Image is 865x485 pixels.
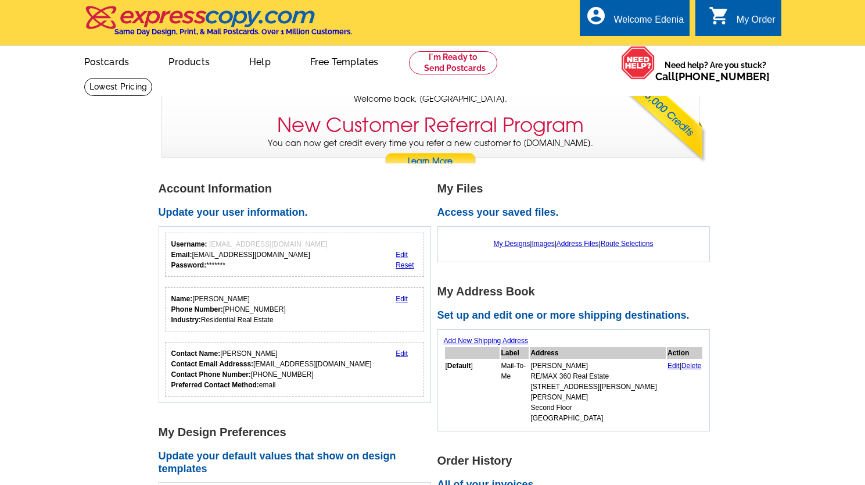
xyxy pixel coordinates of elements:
strong: Username: [171,240,207,248]
strong: Password: [171,261,207,269]
h2: Access your saved files. [437,206,716,219]
td: [ ] [445,360,500,424]
a: [PHONE_NUMBER] [675,70,770,83]
h1: Order History [437,455,716,467]
h3: New Customer Referral Program [277,113,584,137]
a: Postcards [66,47,148,74]
div: Who should we contact regarding order issues? [165,342,425,397]
i: account_circle [586,5,606,26]
strong: Contact Name: [171,350,221,358]
a: My Designs [494,240,530,248]
strong: Contact Phone Number: [171,370,251,379]
td: Mail-To-Me [501,360,529,424]
a: Edit [396,251,408,259]
span: Call [655,70,770,83]
h2: Update your user information. [159,206,437,219]
th: Address [530,347,666,359]
span: [EMAIL_ADDRESS][DOMAIN_NAME] [209,240,327,248]
div: | | | [444,233,704,255]
a: Route Selections [601,240,654,248]
a: Free Templates [292,47,397,74]
a: Delete [681,362,702,370]
strong: Name: [171,295,193,303]
div: Your personal details. [165,287,425,331]
a: Add New Shipping Address [444,337,528,345]
a: Address Files [557,240,599,248]
th: Label [501,347,529,359]
strong: Phone Number: [171,305,223,313]
h1: My Files [437,183,716,195]
h1: My Address Book [437,286,716,298]
strong: Email: [171,251,192,259]
div: My Order [737,15,776,31]
td: [PERSON_NAME] RE/MAX 360 Real Estate [STREET_ADDRESS][PERSON_NAME][PERSON_NAME] Second Floor [GEO... [530,360,666,424]
p: You can now get credit every time you refer a new customer to [DOMAIN_NAME]. [162,137,699,170]
img: help [621,46,655,80]
a: Images [532,240,554,248]
a: Products [150,47,228,74]
a: shopping_cart My Order [709,13,776,27]
strong: Contact Email Addresss: [171,360,254,368]
a: Edit [667,362,680,370]
th: Action [667,347,702,359]
i: shopping_cart [709,5,730,26]
a: Help [231,47,289,74]
h4: Same Day Design, Print, & Mail Postcards. Over 1 Million Customers. [114,27,352,36]
a: Edit [396,350,408,358]
h2: Update your default values that show on design templates [159,450,437,475]
div: Welcome Edenia [613,15,684,31]
div: [PERSON_NAME] [EMAIL_ADDRESS][DOMAIN_NAME] [PHONE_NUMBER] email [171,348,372,390]
div: [EMAIL_ADDRESS][DOMAIN_NAME] ******* [171,239,328,270]
span: Welcome back, [GEOGRAPHIC_DATA]. [354,93,507,105]
td: | [667,360,702,424]
div: Your login information. [165,233,425,277]
a: Learn More [385,153,476,170]
a: Same Day Design, Print, & Mail Postcards. Over 1 Million Customers. [84,14,352,36]
h1: Account Information [159,183,437,195]
span: Need help? Are you stuck? [655,59,776,83]
strong: Industry: [171,316,201,324]
div: [PERSON_NAME] [PHONE_NUMBER] Residential Real Estate [171,294,286,325]
b: Default [447,362,471,370]
a: Edit [396,295,408,303]
h1: My Design Preferences [159,426,437,438]
a: Reset [396,261,414,269]
h2: Set up and edit one or more shipping destinations. [437,309,716,322]
strong: Preferred Contact Method: [171,381,259,389]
